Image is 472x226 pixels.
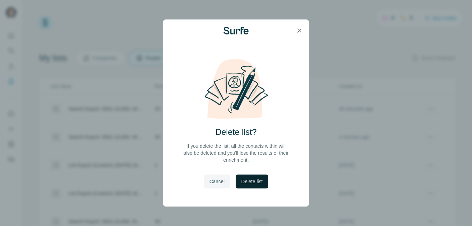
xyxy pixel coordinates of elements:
[209,178,225,185] span: Cancel
[241,178,262,185] span: Delete list
[215,127,257,138] h2: Delete list?
[197,58,275,120] img: delete-list
[182,143,290,163] p: If you delete the list, all the contacts within will also be deleted and you'll lose the results ...
[236,175,268,188] button: Delete list
[223,27,249,34] img: Surfe Logo
[204,175,230,188] button: Cancel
